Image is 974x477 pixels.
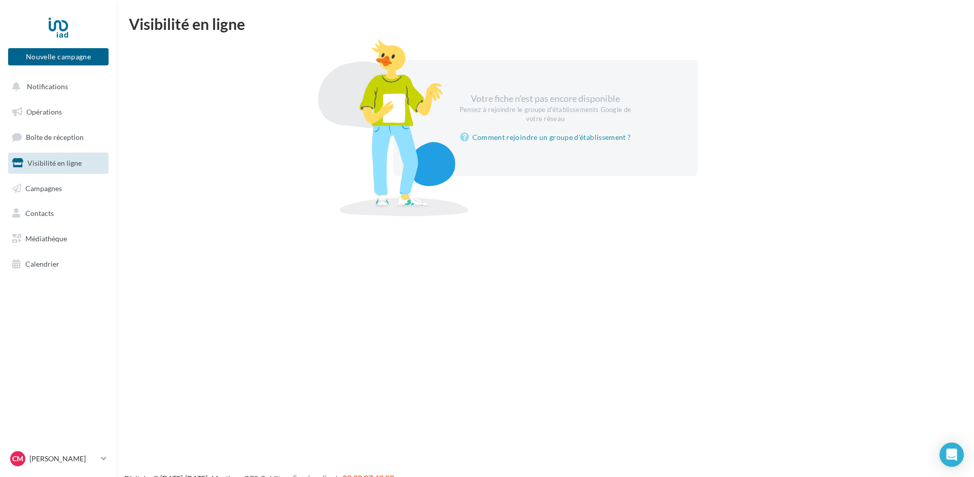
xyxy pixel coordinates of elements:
[460,131,631,143] a: Comment rejoindre un groupe d'établissement ?
[129,16,962,31] div: Visibilité en ligne
[6,76,107,97] button: Notifications
[27,159,82,167] span: Visibilité en ligne
[458,105,633,124] div: Pensez à rejoindre le groupe d'établissements Google de votre réseau
[26,133,84,141] span: Boîte de réception
[6,153,111,174] a: Visibilité en ligne
[6,253,111,275] a: Calendrier
[29,454,97,464] p: [PERSON_NAME]
[8,449,109,468] a: CM [PERSON_NAME]
[6,203,111,224] a: Contacts
[6,178,111,199] a: Campagnes
[26,107,62,116] span: Opérations
[25,260,59,268] span: Calendrier
[940,443,964,467] div: Open Intercom Messenger
[458,92,633,123] div: Votre fiche n'est pas encore disponible
[6,101,111,123] a: Opérations
[6,228,111,249] a: Médiathèque
[12,454,23,464] span: CM
[25,234,67,243] span: Médiathèque
[27,82,68,91] span: Notifications
[6,126,111,148] a: Boîte de réception
[25,184,62,192] span: Campagnes
[8,48,109,65] button: Nouvelle campagne
[25,209,54,217] span: Contacts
